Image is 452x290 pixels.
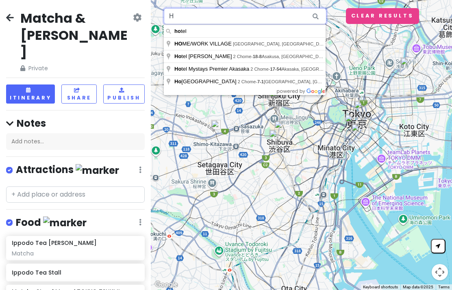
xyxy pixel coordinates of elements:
div: The Matcha Tokyo Shinjuku [266,86,290,110]
button: Clear Results [346,8,419,24]
div: Add notes... [6,133,145,150]
span: 7-1 [257,79,264,84]
img: Google [153,279,180,290]
span: Map data ©2025 [403,285,433,289]
span: ME/WORK VILLAGE [174,41,233,47]
h6: Ippodo Tea [PERSON_NAME] [12,239,97,247]
span: [GEOGRAPHIC_DATA] [174,78,238,84]
span: 18-8 [253,54,262,59]
img: marker [76,164,119,177]
span: Ho [174,66,181,72]
button: Keyboard shortcuts [363,284,398,290]
div: Ippodo Tea Stall [351,97,375,122]
div: The Matcha Tokyo Miyashita Park [266,126,290,151]
h6: Ippodo Tea Stall [12,269,139,276]
span: HO [174,41,183,47]
h4: Food [16,216,87,229]
span: tel [174,28,188,34]
input: Search a place [164,8,326,24]
span: Private [20,64,131,73]
span: Ho [174,53,181,59]
span: 2 Chome- Asakusa, [GEOGRAPHIC_DATA], [GEOGRAPHIC_DATA], [GEOGRAPHIC_DATA] [233,54,426,59]
span: Ho [174,78,181,84]
a: Terms (opens in new tab) [438,285,450,289]
div: The Matcha Tokyo Omotesandō [271,117,296,142]
div: Matcha Stand Maruni TOKYO TSUKIJI [348,120,372,145]
div: Ippodo Tea Ginza Mitsukoshi [341,111,366,135]
span: tel Mystays Premier Akasaka [174,66,250,72]
span: tel [PERSON_NAME] [174,53,233,59]
span: 17-54 [270,67,282,71]
h4: Attractions [16,163,119,177]
img: marker [43,216,87,229]
span: 2 Chome- Akasaka, [GEOGRAPHIC_DATA], [GEOGRAPHIC_DATA], [GEOGRAPHIC_DATA] [250,67,445,71]
h4: Notes [6,117,145,130]
div: Matcha [12,250,139,257]
div: THE MATCHA TOKYO SKYTREE Solamachi 抹茶トーキョー [397,54,422,78]
button: Itinerary [6,84,55,104]
h2: Matcha & [PERSON_NAME] [20,10,131,61]
button: Map camera controls [432,264,448,280]
button: Publish [103,84,144,104]
a: Open this area in Google Maps (opens a new window) [153,279,180,290]
span: [GEOGRAPHIC_DATA], [GEOGRAPHIC_DATA], [GEOGRAPHIC_DATA], Ikejiri2 Chome− [233,41,419,46]
input: + Add place or address [6,186,145,203]
button: Share [61,84,97,104]
span: ho [174,28,181,34]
